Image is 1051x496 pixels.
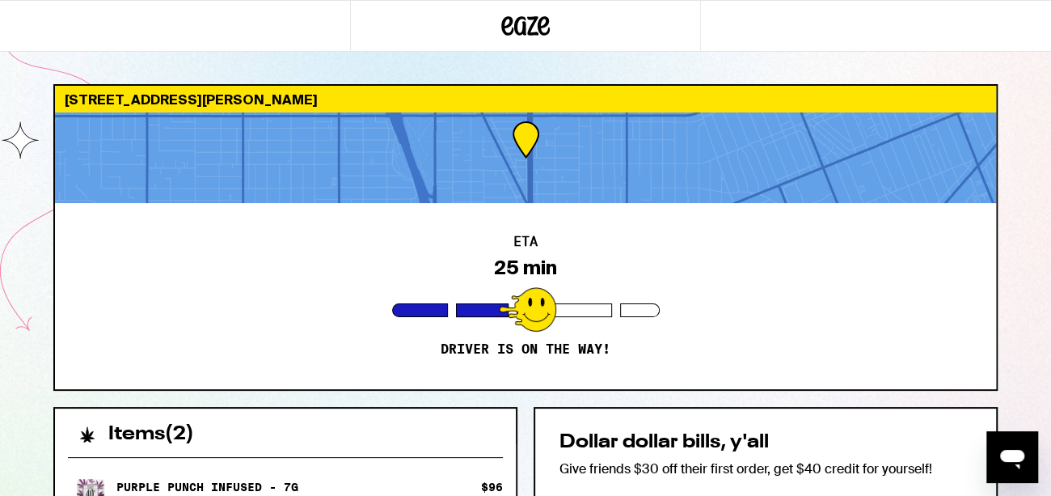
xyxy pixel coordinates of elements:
div: $ 96 [481,481,503,494]
div: 25 min [494,256,557,279]
div: [STREET_ADDRESS][PERSON_NAME] [55,86,996,112]
h2: ETA [513,235,538,248]
p: Driver is on the way! [441,341,610,358]
p: Give friends $30 off their first order, get $40 credit for yourself! [559,460,972,477]
p: Purple Punch Infused - 7g [116,481,298,494]
h2: Dollar dollar bills, y'all [559,433,972,452]
iframe: Button to launch messaging window [986,431,1038,483]
h2: Items ( 2 ) [108,425,194,444]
